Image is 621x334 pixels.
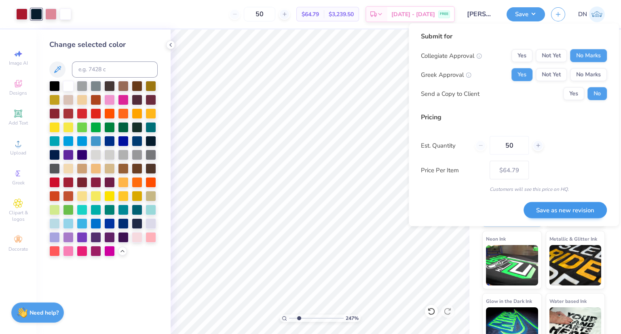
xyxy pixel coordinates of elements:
span: Clipart & logos [4,209,32,222]
span: Image AI [9,60,28,66]
button: Save as new revision [524,202,607,218]
label: Est. Quantity [421,141,469,150]
input: – – [244,7,275,21]
span: Metallic & Glitter Ink [549,235,597,243]
span: Neon Ink [486,235,506,243]
button: Save [507,7,545,21]
span: Upload [10,150,26,156]
button: Not Yet [536,68,567,81]
div: Collegiate Approval [421,51,482,60]
button: Yes [511,68,532,81]
span: 247 % [346,315,359,322]
span: Add Text [8,120,28,126]
strong: Need help? [30,309,59,317]
button: Yes [563,87,584,100]
button: No Marks [570,68,607,81]
span: Greek [12,180,25,186]
div: Pricing [421,112,607,122]
button: Yes [511,49,532,62]
label: Price Per Item [421,165,484,175]
span: $3,239.50 [329,10,354,19]
a: DN [578,6,605,22]
img: Metallic & Glitter Ink [549,245,602,285]
span: FREE [440,11,448,17]
span: Glow in the Dark Ink [486,297,532,305]
input: Untitled Design [461,6,501,22]
span: [DATE] - [DATE] [391,10,435,19]
div: Submit for [421,32,607,41]
div: Greek Approval [421,70,471,79]
span: Decorate [8,246,28,252]
img: Neon Ink [486,245,538,285]
span: Water based Ink [549,297,587,305]
div: Change selected color [49,39,158,50]
button: No Marks [570,49,607,62]
span: Designs [9,90,27,96]
button: Not Yet [536,49,567,62]
div: Customers will see this price on HQ. [421,186,607,193]
span: $64.79 [302,10,319,19]
div: Send a Copy to Client [421,89,479,98]
input: – – [490,136,529,155]
img: Danielle Newport [589,6,605,22]
button: No [587,87,607,100]
input: e.g. 7428 c [72,61,158,78]
span: DN [578,10,587,19]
